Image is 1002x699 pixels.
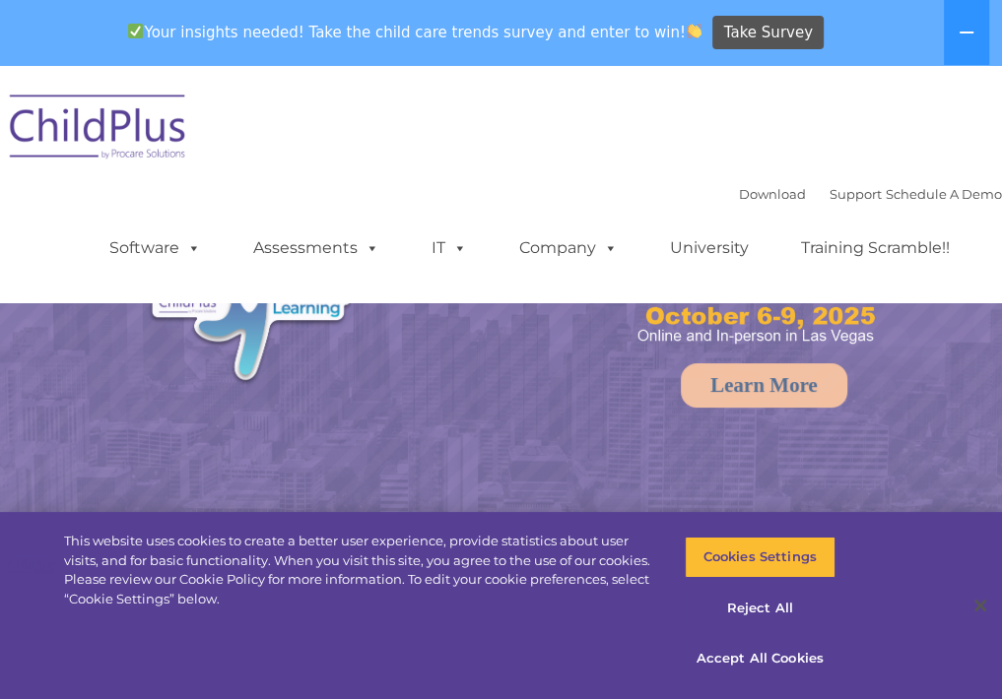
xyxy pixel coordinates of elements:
a: Software [90,228,221,268]
a: Schedule A Demo [886,186,1002,202]
span: Your insights needed! Take the child care trends survey and enter to win! [120,13,710,51]
button: Reject All [685,588,835,629]
a: University [650,228,768,268]
img: 👏 [687,24,701,38]
font: | [739,186,1002,202]
a: Assessments [234,228,399,268]
a: Take Survey [712,16,824,50]
a: Download [739,186,806,202]
a: Support [830,186,882,202]
a: IT [412,228,487,268]
button: Cookies Settings [685,537,835,578]
button: Accept All Cookies [685,638,835,679]
a: Learn More [681,363,847,408]
button: Close [959,584,1002,627]
div: This website uses cookies to create a better user experience, provide statistics about user visit... [64,532,654,608]
a: Company [500,228,637,268]
a: Training Scramble!! [781,228,969,268]
img: ✅ [128,24,143,38]
span: Take Survey [724,16,813,50]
